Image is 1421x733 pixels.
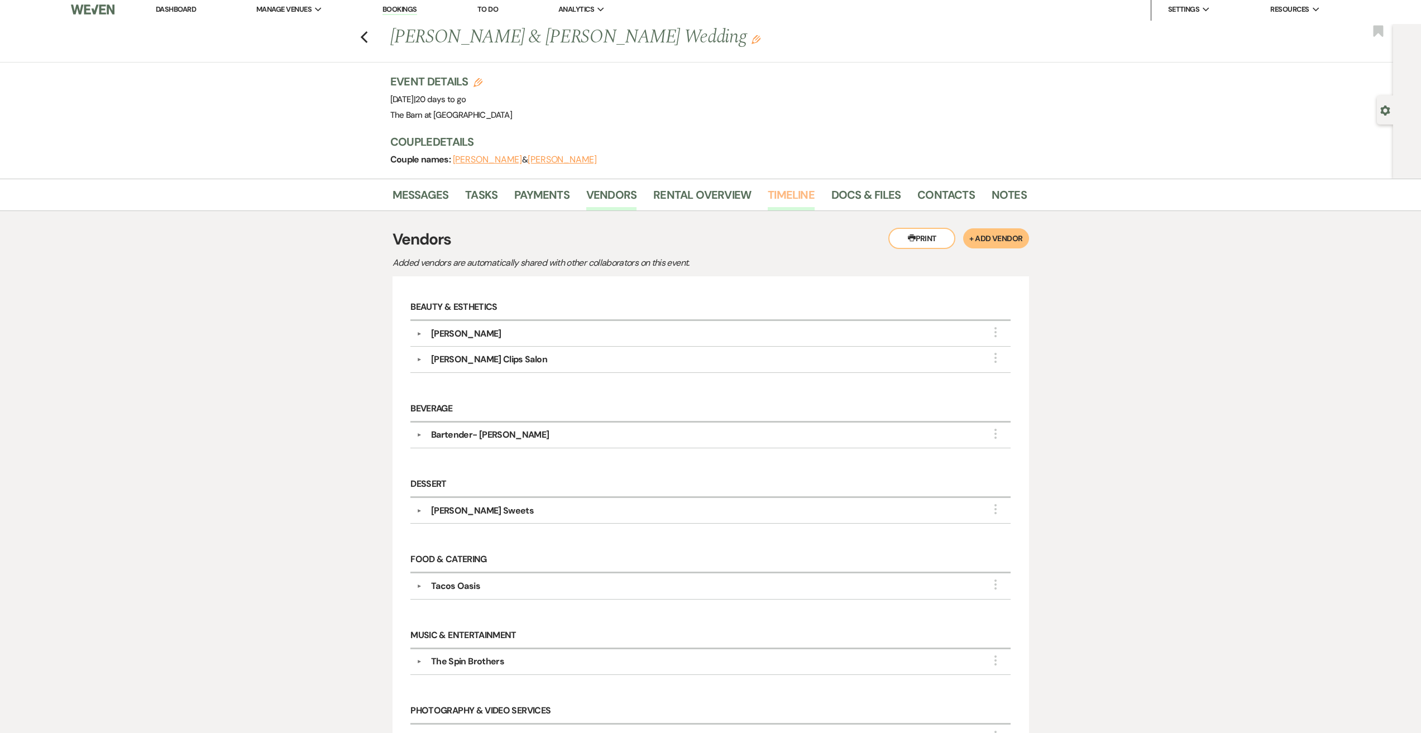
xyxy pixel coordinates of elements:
[390,74,512,89] h3: Event Details
[156,4,196,14] a: Dashboard
[431,353,547,366] div: [PERSON_NAME] Clips Salon
[653,186,751,210] a: Rental Overview
[410,472,1010,498] h6: Dessert
[431,655,504,668] div: The Spin Brothers
[393,256,783,270] p: Added vendors are automatically shared with other collaborators on this event.
[558,4,594,15] span: Analytics
[390,94,466,105] span: [DATE]
[413,432,426,438] button: ▼
[393,228,1029,251] h3: Vendors
[410,396,1010,423] h6: Beverage
[414,94,466,105] span: |
[410,295,1010,321] h6: Beauty & Esthetics
[413,357,426,362] button: ▼
[453,154,597,165] span: &
[413,583,426,589] button: ▼
[768,186,815,210] a: Timeline
[917,186,975,210] a: Contacts
[586,186,637,210] a: Vendors
[1380,104,1390,115] button: Open lead details
[431,327,501,341] div: [PERSON_NAME]
[431,579,480,593] div: Tacos Oasis
[888,228,955,249] button: Print
[410,698,1010,725] h6: Photography & Video Services
[453,155,522,164] button: [PERSON_NAME]
[514,186,570,210] a: Payments
[415,94,466,105] span: 20 days to go
[477,4,498,14] a: To Do
[1270,4,1309,15] span: Resources
[410,623,1010,649] h6: Music & Entertainment
[528,155,597,164] button: [PERSON_NAME]
[390,24,891,51] h1: [PERSON_NAME] & [PERSON_NAME] Wedding
[390,109,512,121] span: The Barn at [GEOGRAPHIC_DATA]
[390,154,453,165] span: Couple names:
[963,228,1028,248] button: + Add Vendor
[465,186,497,210] a: Tasks
[413,508,426,514] button: ▼
[752,34,760,44] button: Edit
[831,186,901,210] a: Docs & Files
[431,504,534,518] div: [PERSON_NAME] Sweets
[390,134,1016,150] h3: Couple Details
[413,659,426,664] button: ▼
[256,4,312,15] span: Manage Venues
[413,331,426,337] button: ▼
[393,186,449,210] a: Messages
[382,4,417,15] a: Bookings
[410,547,1010,573] h6: Food & Catering
[431,428,549,442] div: Bartender- [PERSON_NAME]
[1168,4,1200,15] span: Settings
[992,186,1027,210] a: Notes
